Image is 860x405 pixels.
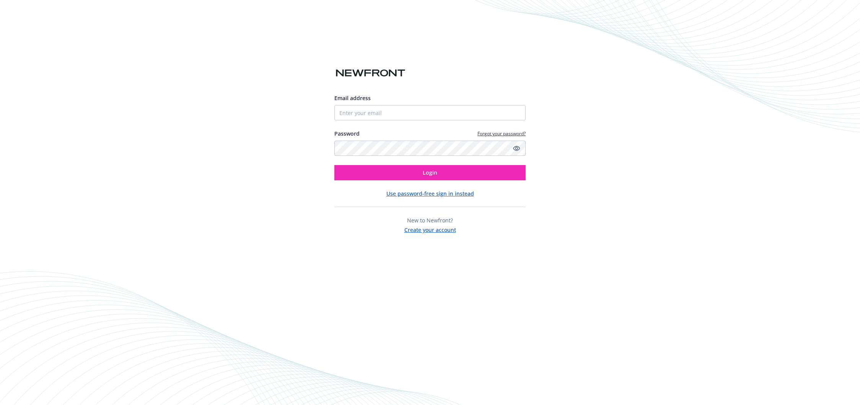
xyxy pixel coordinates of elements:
[386,190,474,198] button: Use password-free sign in instead
[423,169,437,176] span: Login
[334,141,526,156] input: Enter your password
[334,94,371,102] span: Email address
[334,165,526,180] button: Login
[512,144,521,153] a: Show password
[334,105,526,120] input: Enter your email
[334,66,407,80] img: Newfront logo
[477,130,526,137] a: Forgot your password?
[407,217,453,224] span: New to Newfront?
[334,130,360,138] label: Password
[404,224,456,234] button: Create your account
